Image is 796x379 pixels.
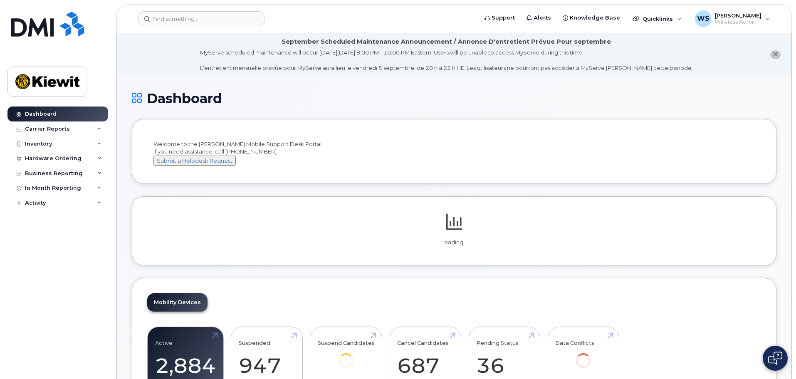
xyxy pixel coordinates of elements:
p: Loading... [147,239,761,246]
button: close notification [770,50,781,59]
a: Mobility Devices [147,293,208,312]
button: Submit a Helpdesk Request [153,156,236,166]
div: Welcome to the [PERSON_NAME] Mobile Support Desk Portal If you need assistance, call [PHONE_NUMBER]. [153,140,755,166]
div: September Scheduled Maintenance Announcement / Annonce D'entretient Prévue Pour septembre [282,37,611,46]
img: Open chat [768,352,782,365]
h1: Dashboard [132,91,776,106]
a: Submit a Helpdesk Request [153,157,236,164]
div: MyServe scheduled maintenance will occur [DATE][DATE] 8:00 PM - 10:00 PM Eastern. Users will be u... [200,49,693,72]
